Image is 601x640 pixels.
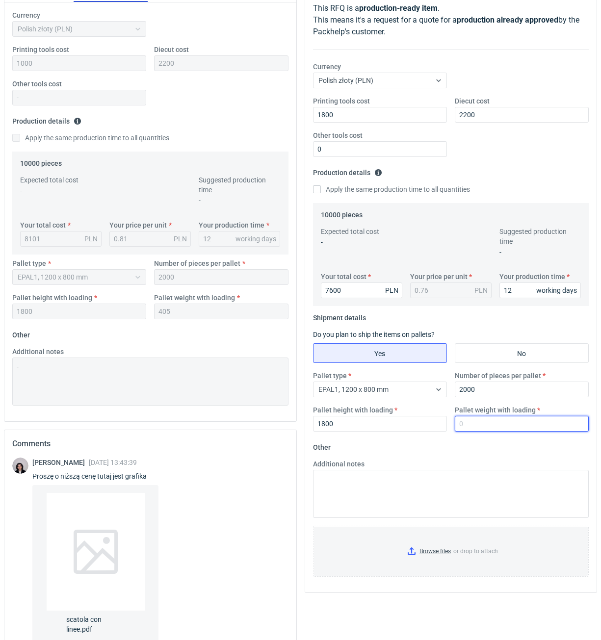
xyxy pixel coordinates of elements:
[20,175,78,185] label: Expected total cost
[321,207,363,219] legend: 10000 pieces
[12,79,62,89] label: Other tools cost
[455,405,536,415] label: Pallet weight with loading
[359,3,438,13] strong: production-ready item
[12,358,288,406] textarea: -
[313,439,331,451] legend: Other
[410,272,468,282] label: Your price per unit
[20,155,62,167] legend: 10000 pieces
[321,272,366,282] label: Your total cost
[455,416,589,432] input: 0
[499,247,581,257] p: -
[455,371,541,381] label: Number of pieces per pallet
[455,343,589,363] label: No
[499,282,581,298] input: 0
[32,459,89,466] span: [PERSON_NAME]
[313,331,435,338] label: Do you plan to ship the items on pallets?
[12,458,28,474] img: Sebastian Markut
[199,196,280,205] p: -
[154,258,240,268] label: Number of pieces per pallet
[385,285,398,295] div: PLN
[313,184,470,194] label: Apply the same production time to all quantities
[313,459,365,469] label: Additional notes
[318,385,389,393] span: EPAL1, 1200 x 800 mm
[455,382,589,397] input: 0
[154,293,235,303] label: Pallet weight with loading
[109,220,167,230] label: Your price per unit
[457,15,558,25] strong: production already approved
[12,438,288,450] h2: Comments
[314,526,589,576] label: or drop to attach
[499,272,565,282] label: Your production time
[12,293,92,303] label: Pallet height with loading
[66,611,125,634] span: scatola con linee.pdf
[154,45,189,54] label: Diecut cost
[499,227,581,246] label: Suggested production time
[12,10,40,20] label: Currency
[313,130,363,140] label: Other tools cost
[321,237,402,247] p: -
[235,234,276,244] div: working days
[20,186,102,196] p: -
[313,96,370,106] label: Printing tools cost
[318,77,373,84] span: Polish złoty (PLN)
[12,327,30,339] legend: Other
[174,234,187,244] div: PLN
[313,405,393,415] label: Pallet height with loading
[474,285,488,295] div: PLN
[313,416,447,432] input: 0
[313,310,366,322] legend: Shipment details
[12,45,69,54] label: Printing tools cost
[455,96,490,106] label: Diecut cost
[32,471,158,481] div: Proszę o niższą cenę tutaj jest grafika
[20,220,66,230] label: Your total cost
[313,343,447,363] label: Yes
[89,459,137,466] span: [DATE] 13:43:39
[84,234,98,244] div: PLN
[455,107,589,123] input: 0
[321,227,379,236] label: Expected total cost
[12,258,46,268] label: Pallet type
[313,2,589,38] p: This RFQ is a . This means it's a request for a quote for a by the Packhelp's customer.
[199,220,264,230] label: Your production time
[12,133,169,143] label: Apply the same production time to all quantities
[313,165,382,177] legend: Production details
[313,371,347,381] label: Pallet type
[536,285,577,295] div: working days
[313,107,447,123] input: 0
[12,347,64,357] label: Additional notes
[12,113,81,125] legend: Production details
[199,175,280,195] label: Suggested production time
[313,141,447,157] input: 0
[313,62,341,72] label: Currency
[321,282,402,298] input: 0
